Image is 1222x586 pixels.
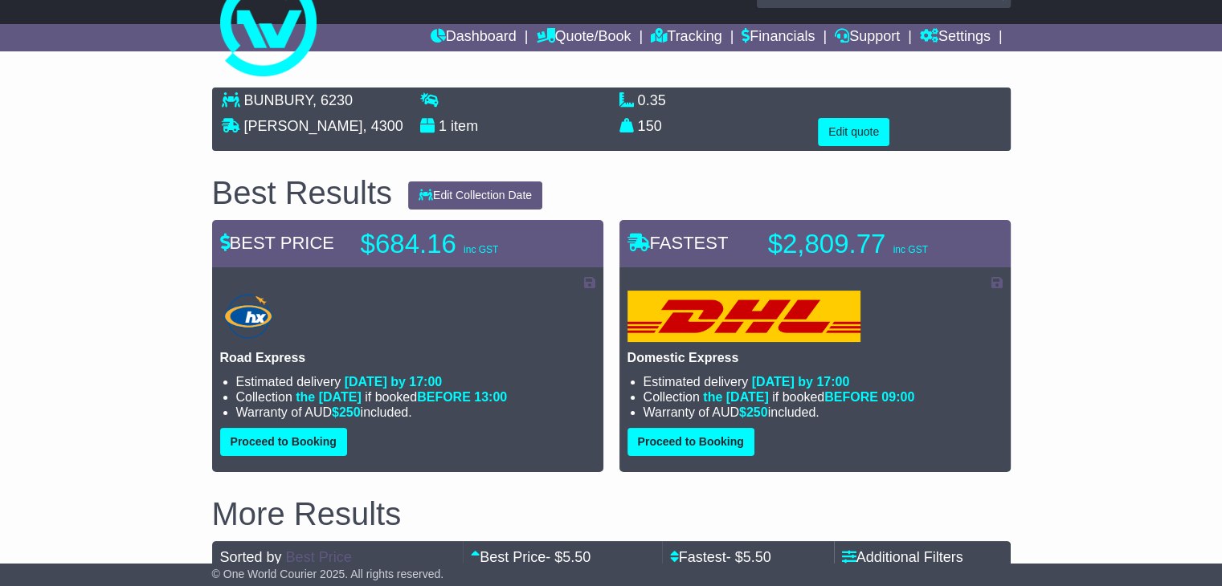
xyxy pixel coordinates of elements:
[361,228,562,260] p: $684.16
[920,24,991,51] a: Settings
[893,244,927,255] span: inc GST
[313,92,353,108] span: , 6230
[627,428,754,456] button: Proceed to Booking
[627,291,860,342] img: DHL: Domestic Express
[451,118,478,134] span: item
[236,374,595,389] li: Estimated delivery
[638,118,662,134] span: 150
[212,496,1011,531] h2: More Results
[474,390,507,404] span: 13:00
[546,549,591,565] span: - $
[220,233,334,253] span: BEST PRICE
[236,405,595,420] li: Warranty of AUD included.
[768,228,969,260] p: $2,809.77
[742,24,815,51] a: Financials
[818,118,889,146] button: Edit quote
[703,390,914,404] span: if booked
[644,389,1003,405] li: Collection
[644,405,1003,420] li: Warranty of AUD included.
[296,390,507,404] span: if booked
[296,390,361,404] span: the [DATE]
[417,390,471,404] span: BEFORE
[464,244,498,255] span: inc GST
[651,24,721,51] a: Tracking
[627,350,1003,365] p: Domestic Express
[471,549,591,565] a: Best Price- $5.50
[824,390,878,404] span: BEFORE
[220,428,347,456] button: Proceed to Booking
[670,549,771,565] a: Fastest- $5.50
[220,549,282,565] span: Sorted by
[212,568,444,580] span: © One World Courier 2025. All rights reserved.
[236,389,595,405] li: Collection
[220,291,277,342] img: Hunter Express: Road Express
[881,390,914,404] span: 09:00
[244,92,313,108] span: BUNBURY
[746,405,768,419] span: 250
[739,405,768,419] span: $
[842,549,963,565] a: Additional Filters
[345,375,443,389] span: [DATE] by 17:00
[339,405,361,419] span: 250
[431,24,517,51] a: Dashboard
[627,233,729,253] span: FASTEST
[638,92,666,108] span: 0.35
[536,24,631,51] a: Quote/Book
[204,175,401,210] div: Best Results
[244,118,363,134] span: [PERSON_NAME]
[644,374,1003,389] li: Estimated delivery
[220,350,595,365] p: Road Express
[726,549,771,565] span: - $
[332,405,361,419] span: $
[408,181,542,210] button: Edit Collection Date
[439,118,447,134] span: 1
[286,549,352,565] a: Best Price
[743,549,771,565] span: 5.50
[835,24,900,51] a: Support
[703,390,768,404] span: the [DATE]
[562,549,591,565] span: 5.50
[363,118,403,134] span: , 4300
[752,375,850,389] span: [DATE] by 17:00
